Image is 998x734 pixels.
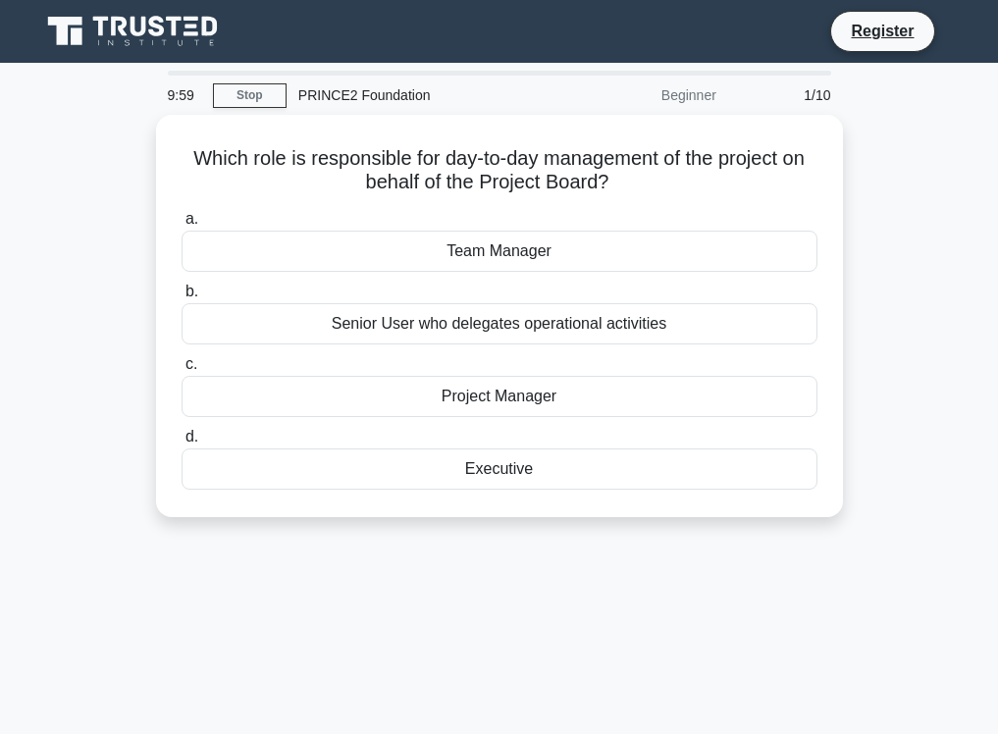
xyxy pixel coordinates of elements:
a: Register [839,19,925,43]
span: b. [185,283,198,299]
span: a. [185,210,198,227]
span: c. [185,355,197,372]
div: Executive [182,448,817,490]
div: Senior User who delegates operational activities [182,303,817,344]
div: 1/10 [728,76,843,115]
div: Beginner [556,76,728,115]
div: Project Manager [182,376,817,417]
a: Stop [213,83,287,108]
div: Team Manager [182,231,817,272]
div: PRINCE2 Foundation [287,76,556,115]
span: d. [185,428,198,445]
div: 9:59 [156,76,213,115]
h5: Which role is responsible for day-to-day management of the project on behalf of the Project Board? [180,146,819,195]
